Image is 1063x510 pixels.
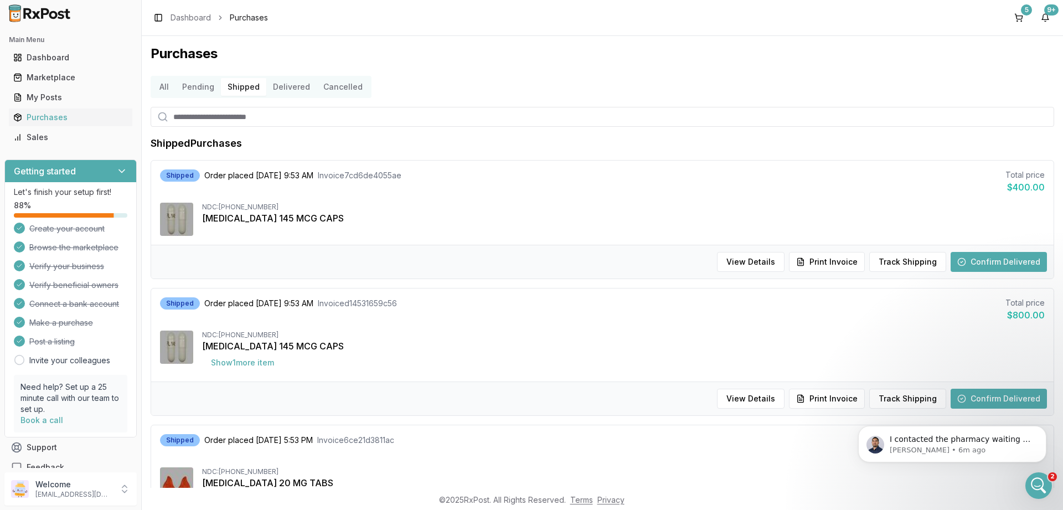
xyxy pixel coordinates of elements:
[1010,9,1028,27] button: 5
[202,467,1045,476] div: NDC: [PHONE_NUMBER]
[27,462,64,473] span: Feedback
[202,331,1045,339] div: NDC: [PHONE_NUMBER]
[202,353,283,373] button: Show1more item
[153,78,176,96] button: All
[202,476,1045,490] div: [MEDICAL_DATA] 20 MG TABS
[204,298,313,309] span: Order placed [DATE] 9:53 AM
[13,92,128,103] div: My Posts
[14,187,127,198] p: Let's finish your setup first!
[160,297,200,310] div: Shipped
[951,252,1047,272] button: Confirm Delivered
[202,203,1045,212] div: NDC: [PHONE_NUMBER]
[318,170,401,181] span: Invoice 7cd6de4055ae
[29,261,104,272] span: Verify your business
[1044,4,1059,16] div: 9+
[717,252,785,272] button: View Details
[9,48,132,68] a: Dashboard
[4,128,137,146] button: Sales
[171,12,211,23] a: Dashboard
[4,457,137,477] button: Feedback
[20,415,63,425] a: Book a call
[4,49,137,66] button: Dashboard
[35,479,112,490] p: Welcome
[160,203,193,236] img: Linzess 145 MCG CAPS
[13,72,128,83] div: Marketplace
[9,68,132,87] a: Marketplace
[789,252,865,272] button: Print Invoice
[318,298,397,309] span: Invoice d14531659c56
[14,164,76,178] h3: Getting started
[1005,181,1045,194] div: $400.00
[29,242,118,253] span: Browse the marketplace
[570,495,593,504] a: Terms
[1005,169,1045,181] div: Total price
[717,389,785,409] button: View Details
[204,170,313,181] span: Order placed [DATE] 9:53 AM
[9,35,132,44] h2: Main Menu
[160,434,200,446] div: Shipped
[4,109,137,126] button: Purchases
[4,89,137,106] button: My Posts
[951,389,1047,409] button: Confirm Delivered
[151,136,242,151] h1: Shipped Purchases
[29,280,118,291] span: Verify beneficial owners
[221,78,266,96] button: Shipped
[317,78,369,96] button: Cancelled
[13,112,128,123] div: Purchases
[29,355,110,366] a: Invite your colleagues
[35,490,112,499] p: [EMAIL_ADDRESS][DOMAIN_NAME]
[29,223,105,234] span: Create your account
[151,45,1054,63] h1: Purchases
[1048,472,1057,481] span: 2
[1025,472,1052,499] iframe: Intercom live chat
[202,212,1045,225] div: [MEDICAL_DATA] 145 MCG CAPS
[171,12,268,23] nav: breadcrumb
[204,435,313,446] span: Order placed [DATE] 5:53 PM
[160,467,193,501] img: Xarelto 20 MG TABS
[9,127,132,147] a: Sales
[869,252,946,272] button: Track Shipping
[4,69,137,86] button: Marketplace
[29,317,93,328] span: Make a purchase
[1021,4,1032,16] div: 5
[1005,308,1045,322] div: $800.00
[13,52,128,63] div: Dashboard
[9,87,132,107] a: My Posts
[1036,9,1054,27] button: 9+
[266,78,317,96] button: Delivered
[29,298,119,310] span: Connect a bank account
[842,403,1063,480] iframe: Intercom notifications message
[11,480,29,498] img: User avatar
[869,389,946,409] button: Track Shipping
[176,78,221,96] button: Pending
[29,336,75,347] span: Post a listing
[597,495,625,504] a: Privacy
[4,4,75,22] img: RxPost Logo
[13,132,128,143] div: Sales
[202,339,1045,353] div: [MEDICAL_DATA] 145 MCG CAPS
[789,389,865,409] button: Print Invoice
[9,107,132,127] a: Purchases
[4,437,137,457] button: Support
[20,382,121,415] p: Need help? Set up a 25 minute call with our team to set up.
[160,169,200,182] div: Shipped
[317,435,394,446] span: Invoice 6ce21d3811ac
[14,200,31,211] span: 88 %
[230,12,268,23] span: Purchases
[160,331,193,364] img: Linzess 145 MCG CAPS
[1005,297,1045,308] div: Total price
